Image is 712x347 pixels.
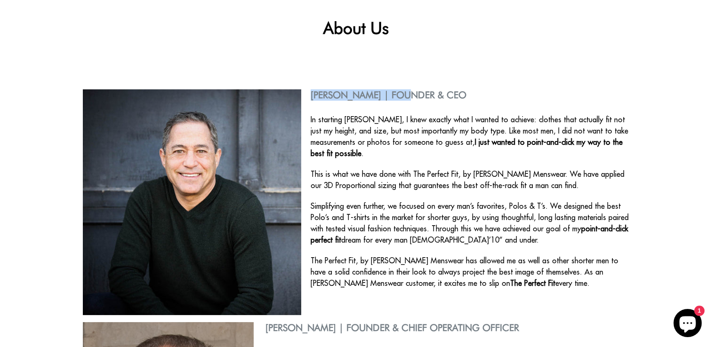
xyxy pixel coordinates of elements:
[83,200,630,245] p: Simplifying even further, we focused on every man’s favorites, Polos & T’s. We designed the best ...
[510,278,555,288] strong: The Perfect Fit
[83,18,630,38] h1: About Us
[83,114,630,159] p: In starting [PERSON_NAME], I knew exactly what I wanted to achieve: clothes that actually fit not...
[475,137,525,147] strong: I just wanted to
[581,224,628,233] strong: point-and-click
[83,89,301,315] img: About CEO Stephen Villanueva
[83,322,630,333] h2: [PERSON_NAME] | Founder & Chief Operating Officer
[311,137,623,158] strong: point-and-click my way to the best fit possible
[83,89,630,101] h2: [PERSON_NAME] | Founder & CEO
[83,255,630,289] p: The Perfect Fit, by [PERSON_NAME] Menswear has allowed me as well as other shorter men to have a ...
[311,235,341,244] strong: perfect fit
[671,309,704,339] inbox-online-store-chat: Shopify online store chat
[83,168,630,191] p: This is what we have done with The Perfect Fit, by [PERSON_NAME] Menswear. We have applied our 3D...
